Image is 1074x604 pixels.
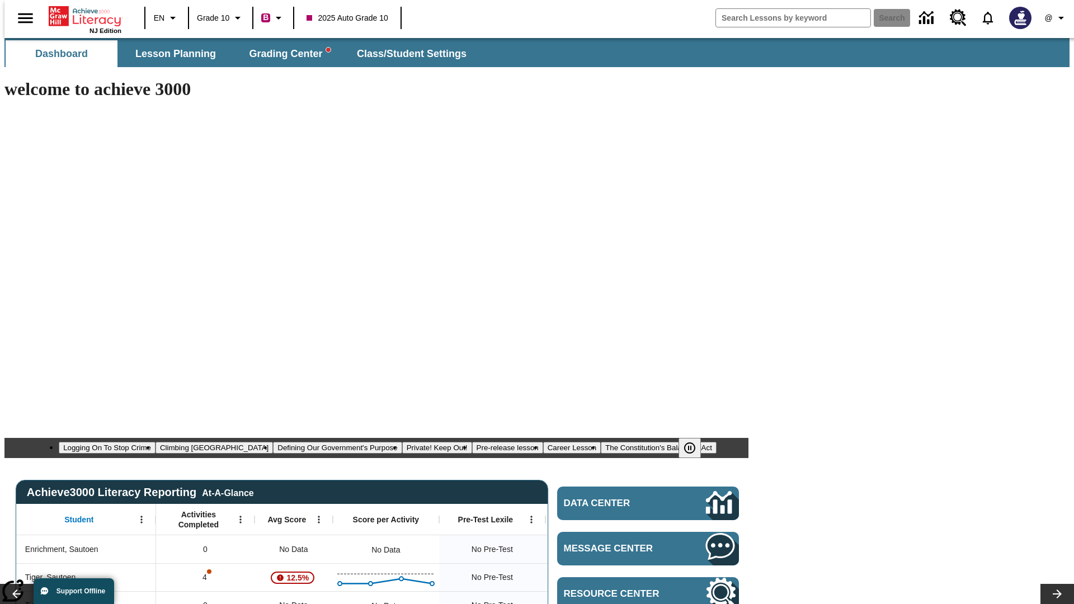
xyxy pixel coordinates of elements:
[59,442,156,454] button: Slide 1 Logging On To Stop Crime
[6,40,117,67] button: Dashboard
[273,442,402,454] button: Slide 3 Defining Our Government's Purpose
[135,48,216,60] span: Lesson Planning
[310,511,327,528] button: Open Menu
[1002,3,1038,32] button: Select a new avatar
[25,572,76,583] span: Tiger, Sautoen
[679,438,701,458] button: Pause
[49,4,121,34] div: Home
[458,515,514,525] span: Pre-Test Lexile
[64,515,93,525] span: Student
[249,48,330,60] span: Grading Center
[307,12,388,24] span: 2025 Auto Grade 10
[120,40,232,67] button: Lesson Planning
[326,48,331,52] svg: writing assistant alert
[25,544,98,555] span: Enrichment, Sautoen
[27,486,254,499] span: Achieve3000 Literacy Reporting
[282,568,314,588] span: 12.5%
[156,442,273,454] button: Slide 2 Climbing Mount Tai
[133,511,150,528] button: Open Menu
[162,509,235,530] span: Activities Completed
[353,515,420,525] span: Score per Activity
[4,79,748,100] h1: welcome to achieve 3000
[348,40,475,67] button: Class/Student Settings
[1040,584,1074,604] button: Lesson carousel, Next
[201,572,209,583] p: 4
[203,544,208,555] span: 0
[4,40,477,67] div: SubNavbar
[1038,8,1074,28] button: Profile/Settings
[679,438,712,458] div: Pause
[4,38,1070,67] div: SubNavbar
[197,12,229,24] span: Grade 10
[232,511,249,528] button: Open Menu
[402,442,472,454] button: Slide 4 Private! Keep Out!
[716,9,870,27] input: search field
[557,532,739,565] a: Message Center
[34,578,114,604] button: Support Offline
[149,8,185,28] button: Language: EN, Select a language
[545,563,652,591] div: No Data, Tiger, Sautoen
[973,3,1002,32] a: Notifications
[35,48,88,60] span: Dashboard
[545,535,652,563] div: No Data, Enrichment, Sautoen
[156,563,255,591] div: 4, One or more Activity scores may be invalid., Tiger, Sautoen
[267,515,306,525] span: Avg Score
[49,5,121,27] a: Home
[1009,7,1031,29] img: Avatar
[472,544,513,555] span: No Pre-Test, Enrichment, Sautoen
[202,486,253,498] div: At-A-Glance
[366,539,406,561] div: No Data, Enrichment, Sautoen
[89,27,121,34] span: NJ Edition
[156,535,255,563] div: 0, Enrichment, Sautoen
[601,442,717,454] button: Slide 7 The Constitution's Balancing Act
[472,442,543,454] button: Slide 5 Pre-release lesson
[472,572,513,583] span: No Pre-Test, Tiger, Sautoen
[1044,12,1052,24] span: @
[564,588,672,600] span: Resource Center
[543,442,601,454] button: Slide 6 Career Lesson
[154,12,164,24] span: EN
[274,538,313,561] span: No Data
[192,8,249,28] button: Grade: Grade 10, Select a grade
[255,535,333,563] div: No Data, Enrichment, Sautoen
[557,487,739,520] a: Data Center
[234,40,346,67] button: Grading Center
[255,563,333,591] div: , 12.5%, Attention! This student's Average First Try Score of 12.5% is below 65%, Tiger, Sautoen
[523,511,540,528] button: Open Menu
[564,498,668,509] span: Data Center
[357,48,467,60] span: Class/Student Settings
[9,2,42,35] button: Open side menu
[56,587,105,595] span: Support Offline
[943,3,973,33] a: Resource Center, Will open in new tab
[263,11,268,25] span: B
[912,3,943,34] a: Data Center
[257,8,290,28] button: Boost Class color is violet red. Change class color
[564,543,672,554] span: Message Center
